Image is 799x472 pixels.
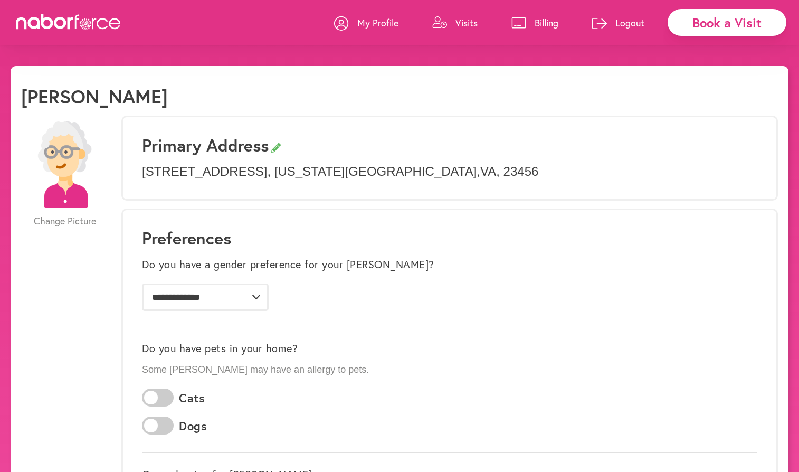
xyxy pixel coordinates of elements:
[511,7,558,39] a: Billing
[179,391,205,405] label: Cats
[334,7,398,39] a: My Profile
[142,228,757,248] h1: Preferences
[668,9,786,36] div: Book a Visit
[179,419,207,433] label: Dogs
[535,16,558,29] p: Billing
[455,16,478,29] p: Visits
[357,16,398,29] p: My Profile
[34,215,96,227] span: Change Picture
[142,364,757,376] p: Some [PERSON_NAME] may have an allergy to pets.
[142,135,757,155] h3: Primary Address
[592,7,644,39] a: Logout
[615,16,644,29] p: Logout
[432,7,478,39] a: Visits
[142,258,434,271] label: Do you have a gender preference for your [PERSON_NAME]?
[142,164,757,180] p: [STREET_ADDRESS] , [US_STATE][GEOGRAPHIC_DATA] , VA , 23456
[21,85,168,108] h1: [PERSON_NAME]
[142,342,298,355] label: Do you have pets in your home?
[21,121,108,208] img: efc20bcf08b0dac87679abea64c1faab.png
